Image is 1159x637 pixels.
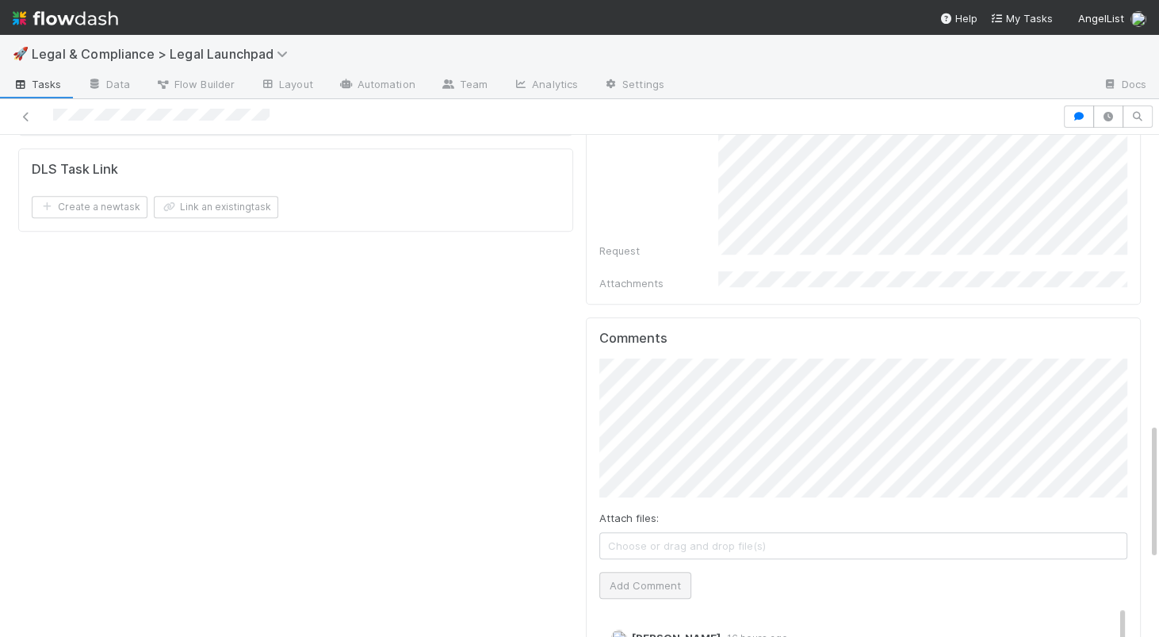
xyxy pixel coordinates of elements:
[1090,73,1159,98] a: Docs
[32,196,147,218] button: Create a newtask
[154,196,278,218] button: Link an existingtask
[599,572,691,599] button: Add Comment
[599,331,1127,347] h5: Comments
[13,47,29,60] span: 🚀
[939,10,977,26] div: Help
[1078,12,1124,25] span: AngelList
[599,243,718,259] div: Request
[155,76,235,92] span: Flow Builder
[591,73,677,98] a: Settings
[599,275,718,291] div: Attachments
[500,73,591,98] a: Analytics
[13,76,62,92] span: Tasks
[600,533,1126,558] span: Choose or drag and drop file(s)
[326,73,428,98] a: Automation
[75,73,143,98] a: Data
[247,73,326,98] a: Layout
[990,10,1053,26] a: My Tasks
[143,73,247,98] a: Flow Builder
[990,12,1053,25] span: My Tasks
[599,510,659,526] label: Attach files:
[1130,11,1146,27] img: avatar_b5be9b1b-4537-4870-b8e7-50cc2287641b.png
[13,5,118,32] img: logo-inverted-e16ddd16eac7371096b0.svg
[32,162,118,178] h5: DLS Task Link
[32,46,296,62] span: Legal & Compliance > Legal Launchpad
[428,73,500,98] a: Team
